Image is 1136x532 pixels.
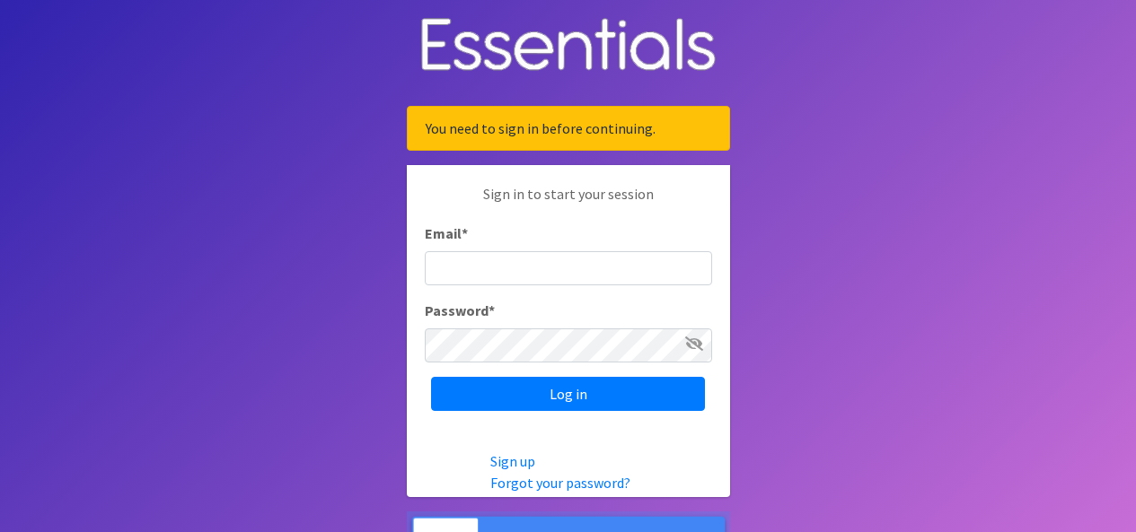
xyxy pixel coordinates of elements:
input: Log in [431,377,705,411]
div: You need to sign in before continuing. [407,106,730,151]
a: Forgot your password? [490,474,630,492]
label: Password [425,300,495,321]
p: Sign in to start your session [425,183,712,222]
a: Sign up [490,452,535,470]
label: Email [425,222,468,244]
abbr: required [462,224,468,242]
abbr: required [489,301,495,319]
